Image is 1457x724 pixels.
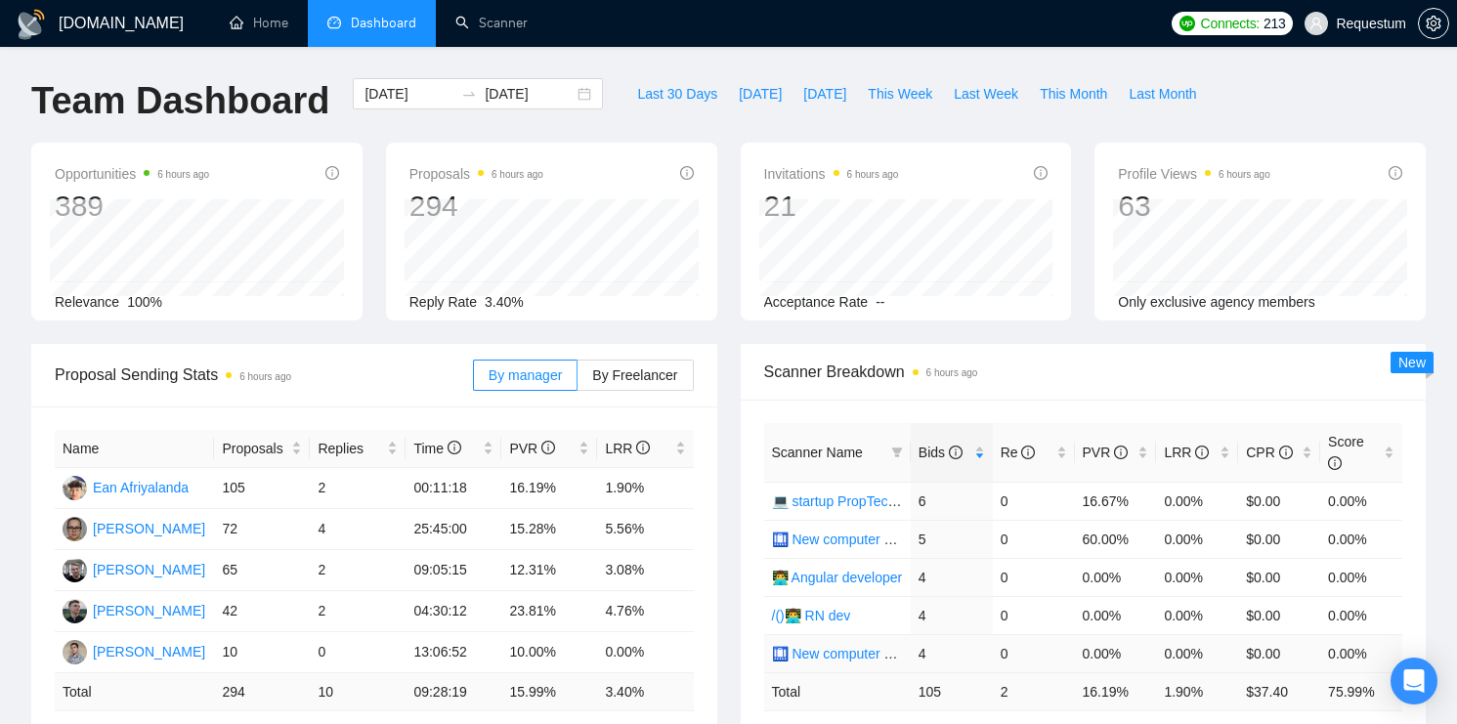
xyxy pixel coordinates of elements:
button: [DATE] [793,78,857,109]
span: info-circle [325,166,339,180]
span: filter [891,447,903,458]
span: Scanner Breakdown [764,360,1403,384]
div: [PERSON_NAME] [93,641,205,662]
td: 16.19% [501,468,597,509]
span: This Month [1040,83,1107,105]
input: Start date [364,83,453,105]
td: 3.08% [597,550,693,591]
td: 6 [911,482,993,520]
div: [PERSON_NAME] [93,518,205,539]
input: End date [485,83,574,105]
a: 👨‍💻 Angular developer [772,570,903,585]
div: 389 [55,188,209,225]
td: 42 [214,591,310,632]
span: Profile Views [1118,162,1270,186]
td: 105 [214,468,310,509]
span: info-circle [1021,446,1035,459]
span: Replies [318,438,383,459]
th: Proposals [214,430,310,468]
span: -- [876,294,884,310]
td: 0.00% [1320,482,1402,520]
div: Ean Afriyalanda [93,477,189,498]
span: info-circle [448,441,461,454]
span: to [461,86,477,102]
td: 0.00% [1156,596,1238,634]
span: Opportunities [55,162,209,186]
td: 4.76% [597,591,693,632]
span: Proposals [222,438,287,459]
time: 6 hours ago [492,169,543,180]
img: EA [63,476,87,500]
button: [DATE] [728,78,793,109]
span: 100% [127,294,162,310]
td: 2 [993,672,1075,710]
span: info-circle [1195,446,1209,459]
a: BK[PERSON_NAME] [63,643,205,659]
th: Replies [310,430,406,468]
td: 15.99 % [501,673,597,711]
span: user [1309,17,1323,30]
td: 13:06:52 [406,632,501,673]
td: Total [55,673,214,711]
a: searchScanner [455,15,528,31]
span: This Week [868,83,932,105]
td: $0.00 [1238,558,1320,596]
button: Last Week [943,78,1029,109]
span: info-circle [636,441,650,454]
span: Last 30 Days [637,83,717,105]
span: swap-right [461,86,477,102]
td: 12.31% [501,550,597,591]
span: PVR [1083,445,1129,460]
span: CPR [1246,445,1292,460]
time: 6 hours ago [239,371,291,382]
span: Invitations [764,162,899,186]
span: LRR [1164,445,1209,460]
button: This Week [857,78,943,109]
span: Relevance [55,294,119,310]
td: 5 [911,520,993,558]
td: 10 [214,632,310,673]
div: [PERSON_NAME] [93,559,205,580]
td: 4 [911,634,993,672]
td: 105 [911,672,993,710]
a: 🛄 New computer vision B $ range [772,646,982,661]
td: 5.56% [597,509,693,550]
td: 0.00% [1075,596,1157,634]
a: VL[PERSON_NAME] [63,561,205,576]
td: 0 [993,558,1075,596]
div: Open Intercom Messenger [1391,658,1437,704]
a: EAEan Afriyalanda [63,479,189,494]
img: upwork-logo.png [1179,16,1195,31]
span: Re [1001,445,1036,460]
td: 294 [214,673,310,711]
td: 0.00% [1320,634,1402,672]
th: Name [55,430,214,468]
td: 04:30:12 [406,591,501,632]
td: 0.00% [1156,520,1238,558]
span: Dashboard [351,15,416,31]
td: 0.00% [597,632,693,673]
td: 25:45:00 [406,509,501,550]
td: 0 [310,632,406,673]
td: 0.00% [1075,558,1157,596]
a: 🛄 New computer vision A old rate [772,532,980,547]
td: $0.00 [1238,482,1320,520]
time: 6 hours ago [157,169,209,180]
span: LRR [605,441,650,456]
span: 3.40% [485,294,524,310]
span: Proposal Sending Stats [55,362,473,387]
span: info-circle [1279,446,1293,459]
td: $ 37.40 [1238,672,1320,710]
span: New [1398,355,1426,370]
td: 00:11:18 [406,468,501,509]
td: 10.00% [501,632,597,673]
a: setting [1418,16,1449,31]
td: 1.90% [597,468,693,509]
span: [DATE] [803,83,846,105]
td: 2 [310,550,406,591]
td: 16.67% [1075,482,1157,520]
a: AS[PERSON_NAME] [63,602,205,618]
button: This Month [1029,78,1118,109]
td: 0.00% [1156,558,1238,596]
span: Last Month [1129,83,1196,105]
